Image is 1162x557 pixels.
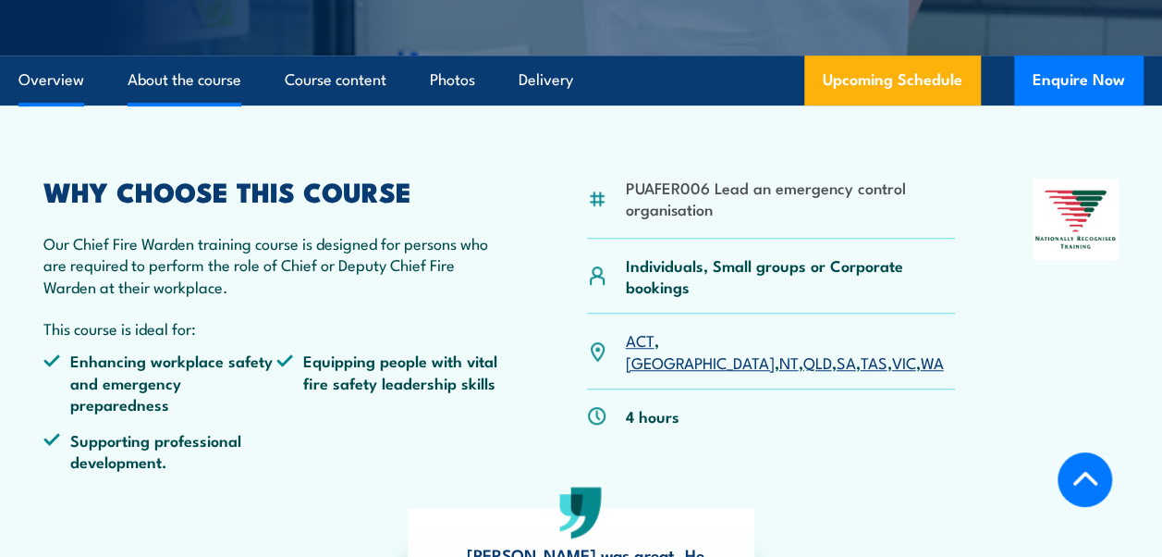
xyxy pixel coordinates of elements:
a: QLD [802,351,831,373]
a: Overview [18,56,84,105]
a: Upcoming Schedule [804,56,981,105]
a: Course content [285,56,386,105]
img: Nationally Recognised Training logo. [1033,179,1119,260]
a: TAS [860,351,887,373]
a: Photos [430,56,475,105]
a: NT [778,351,798,373]
li: Enhancing workplace safety and emergency preparedness [43,350,276,415]
p: Our Chief Fire Warden training course is designed for persons who are required to perform the rol... [43,232,509,297]
li: Equipping people with vital fire safety leadership skills [276,350,509,415]
a: VIC [891,351,915,373]
a: SA [836,351,855,373]
a: ACT [625,328,654,351]
li: Supporting professional development. [43,429,276,473]
a: [GEOGRAPHIC_DATA] [625,351,774,373]
p: This course is ideal for: [43,317,509,339]
li: PUAFER006 Lead an emergency control organisation [625,177,954,220]
p: Individuals, Small groups or Corporate bookings [625,254,954,298]
a: About the course [128,56,241,105]
p: , , , , , , , [625,329,954,373]
a: WA [920,351,943,373]
p: 4 hours [625,405,679,427]
h2: WHY CHOOSE THIS COURSE [43,179,509,203]
a: Delivery [519,56,573,105]
button: Enquire Now [1014,56,1144,105]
